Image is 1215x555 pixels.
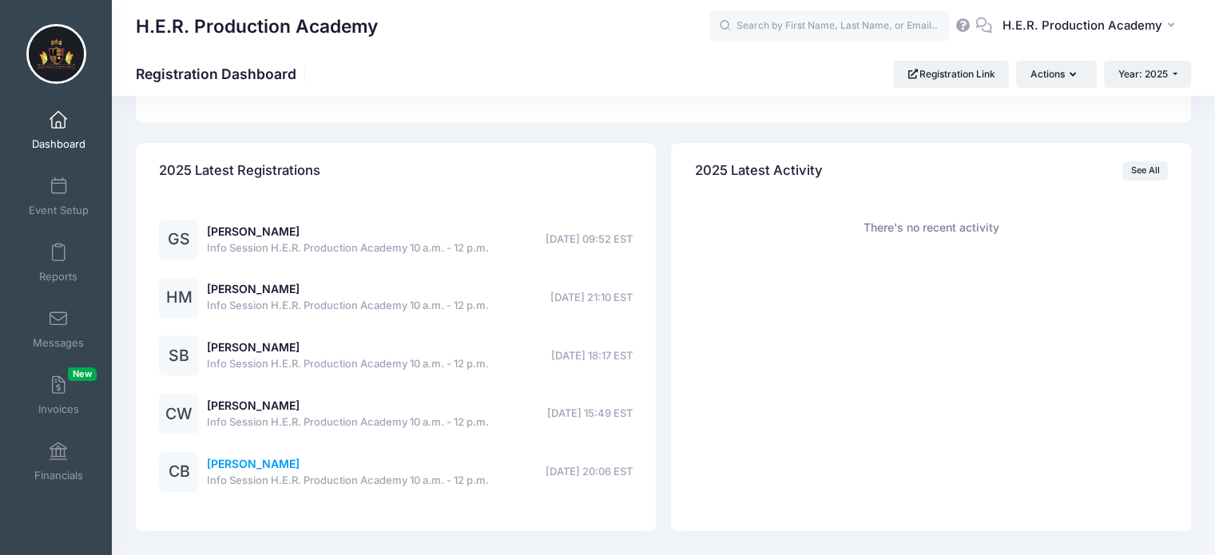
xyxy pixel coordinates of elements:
span: [DATE] 09:52 EST [546,232,633,248]
span: Event Setup [29,204,89,217]
img: H.E.R. Production Academy [26,24,86,84]
a: Event Setup [21,168,97,224]
span: Info Session H.E.R. Production Academy 10 a.m. - 12 p.m. [207,240,489,256]
span: Dashboard [32,137,85,151]
a: [PERSON_NAME] [207,224,300,238]
a: CW [159,408,199,422]
a: InvoicesNew [21,367,97,423]
span: Invoices [38,402,79,416]
span: Reports [39,270,77,283]
a: HM [159,291,199,305]
a: Messages [21,301,97,357]
h1: H.E.R. Production Academy [136,8,378,45]
a: [PERSON_NAME] [207,340,300,354]
span: New [68,367,97,381]
a: [PERSON_NAME] [207,457,300,470]
button: H.E.R. Production Academy [992,8,1191,45]
div: There's no recent activity [695,220,1168,236]
span: Financials [34,469,83,482]
a: See All [1122,161,1168,180]
a: CB [159,466,199,479]
span: Info Session H.E.R. Production Academy 10 a.m. - 12 p.m. [207,414,489,430]
div: GS [159,220,199,260]
span: [DATE] 18:17 EST [551,348,633,364]
button: Actions [1016,61,1096,88]
a: Financials [21,434,97,490]
a: Dashboard [21,102,97,158]
div: CB [159,452,199,492]
div: HM [159,278,199,318]
a: GS [159,233,199,247]
a: Reports [21,235,97,291]
div: SB [159,335,199,375]
span: Info Session H.E.R. Production Academy 10 a.m. - 12 p.m. [207,473,489,489]
input: Search by First Name, Last Name, or Email... [709,10,949,42]
span: [DATE] 21:10 EST [550,290,633,306]
h4: 2025 Latest Activity [695,148,823,193]
span: H.E.R. Production Academy [1003,17,1162,34]
span: [DATE] 20:06 EST [546,464,633,480]
span: Info Session H.E.R. Production Academy 10 a.m. - 12 p.m. [207,356,489,372]
span: Info Session H.E.R. Production Academy 10 a.m. - 12 p.m. [207,298,489,314]
span: Year: 2025 [1118,68,1168,80]
a: [PERSON_NAME] [207,282,300,295]
div: CW [159,394,199,434]
a: [PERSON_NAME] [207,398,300,412]
h1: Registration Dashboard [136,65,310,82]
a: SB [159,350,199,363]
button: Year: 2025 [1104,61,1191,88]
span: Messages [33,336,84,350]
h4: 2025 Latest Registrations [159,148,320,193]
span: [DATE] 15:49 EST [547,406,633,422]
a: Registration Link [893,61,1009,88]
